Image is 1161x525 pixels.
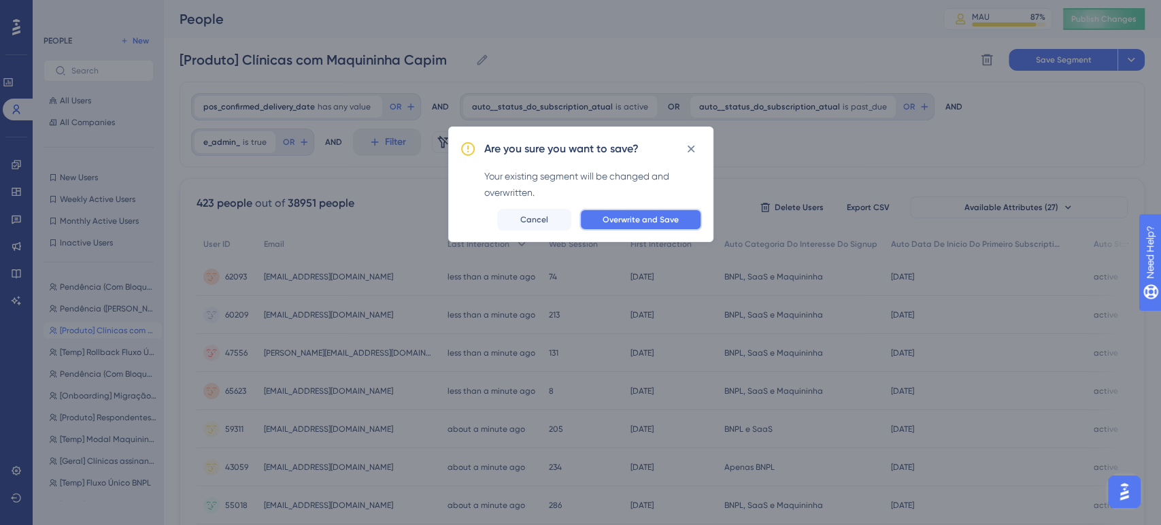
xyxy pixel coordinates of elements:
[484,141,639,157] h2: Are you sure you want to save?
[32,3,85,20] span: Need Help?
[603,214,679,225] span: Overwrite and Save
[484,168,702,201] div: Your existing segment will be changed and overwritten.
[520,214,548,225] span: Cancel
[1104,471,1145,512] iframe: UserGuiding AI Assistant Launcher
